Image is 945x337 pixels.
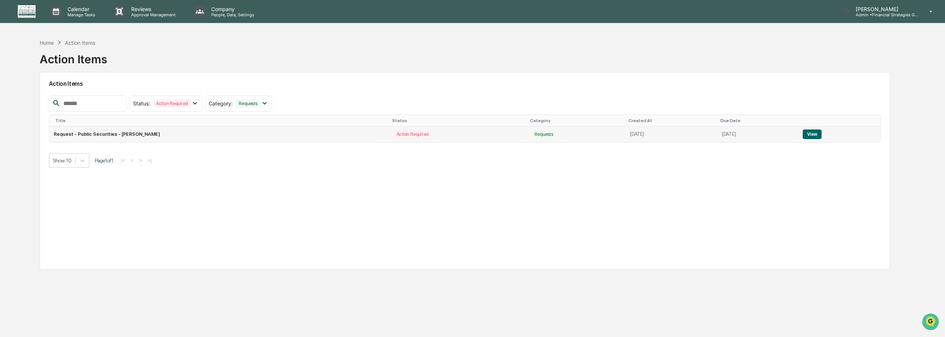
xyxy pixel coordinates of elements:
span: Pylon [74,125,90,131]
div: Home [40,40,54,46]
span: Data Lookup [15,107,47,115]
a: Powered byPylon [52,125,90,131]
div: Action Items [65,40,95,46]
p: Manage Tasks [62,12,99,17]
div: Due Date [720,118,795,123]
div: Action Required [153,99,191,108]
img: 1746055101610-c473b297-6a78-478c-a979-82029cc54cd1 [7,57,21,70]
span: Preclearance [15,93,48,101]
div: Requests [531,130,556,138]
input: Clear [19,34,122,41]
p: Admin • Financial Strategies Group (FSG) [850,12,919,17]
button: View [803,129,822,139]
button: Start new chat [126,59,135,68]
div: Action Required [394,130,431,138]
td: Request - Public Securities - [PERSON_NAME] [49,127,389,142]
img: logo [18,5,36,18]
span: Status : [133,100,150,107]
span: Attestations [61,93,92,101]
div: Requests [236,99,260,108]
div: Title [55,118,386,123]
a: 🖐️Preclearance [4,90,51,104]
div: 🔎 [7,108,13,114]
div: 🖐️ [7,94,13,100]
p: [PERSON_NAME] [850,6,919,12]
td: [DATE] [717,127,798,142]
h2: Action Items [49,80,881,87]
p: People, Data, Settings [205,12,258,17]
div: Created At [629,118,714,123]
div: Category [530,118,623,123]
span: Page 1 of 1 [95,158,113,164]
p: Calendar [62,6,99,12]
div: Action Items [40,47,107,66]
button: >| [145,157,154,164]
button: |< [119,157,127,164]
div: 🗄️ [54,94,60,100]
button: > [137,157,145,164]
button: < [129,157,136,164]
p: How can we help? [7,16,135,27]
iframe: Open customer support [921,313,941,333]
p: Company [205,6,258,12]
div: We're available if you need us! [25,64,94,70]
a: View [803,131,822,137]
span: Category : [209,100,233,107]
td: [DATE] [626,127,717,142]
p: Approval Management [125,12,179,17]
div: Status [392,118,524,123]
div: Start new chat [25,57,122,64]
a: 🗄️Attestations [51,90,95,104]
p: Reviews [125,6,179,12]
a: 🔎Data Lookup [4,104,50,118]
